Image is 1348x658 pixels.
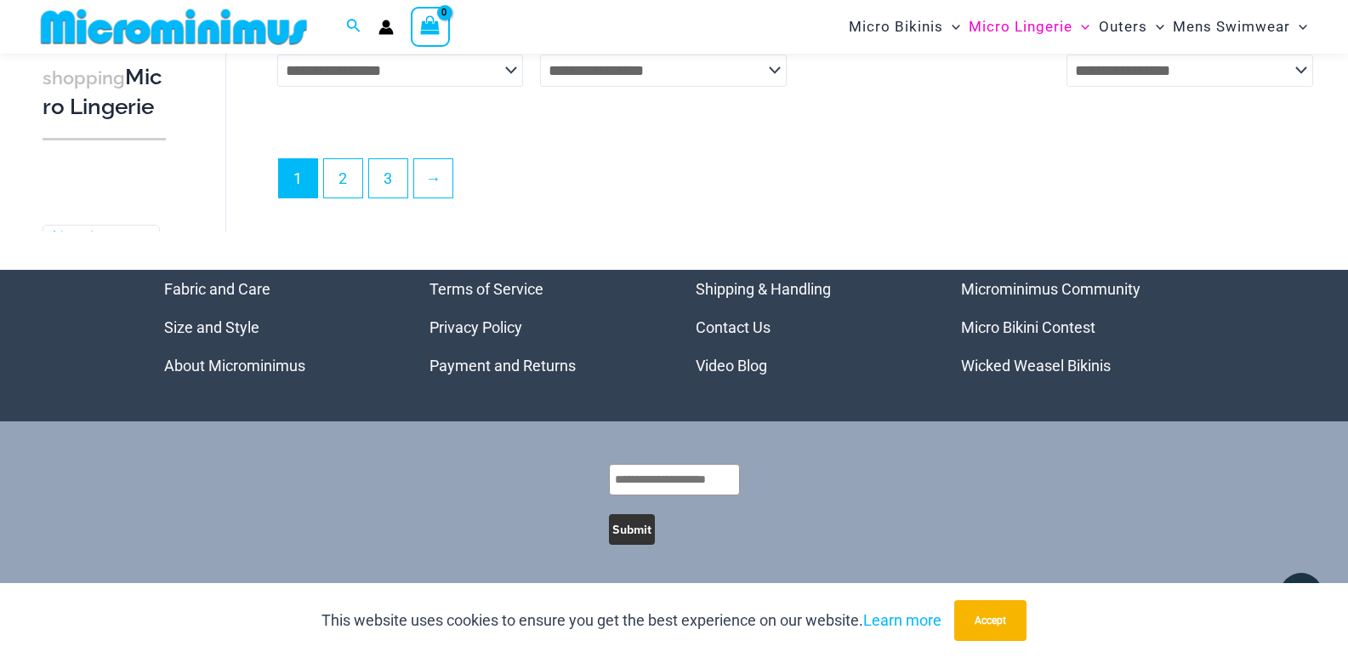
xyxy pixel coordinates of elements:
a: Search icon link [346,16,361,37]
nav: Menu [164,270,388,385]
a: Microminimus Community [961,280,1140,298]
span: Mens Swimwear [1173,5,1290,49]
a: Mens SwimwearMenu ToggleMenu Toggle [1169,5,1311,49]
a: Micro BikinisMenu ToggleMenu Toggle [845,5,964,49]
a: Fabric and Care [164,280,270,298]
span: Micro Lingerie [969,5,1072,49]
a: View Shopping Cart, empty [411,7,450,46]
span: Outers [1099,5,1147,49]
a: About Microminimus [164,357,305,375]
nav: Menu [696,270,919,385]
nav: Product Pagination [277,158,1313,208]
nav: Menu [961,270,1185,385]
button: Accept [954,600,1027,641]
button: Submit [609,514,655,545]
a: Learn more [863,611,941,629]
aside: Footer Widget 4 [961,270,1185,385]
a: OutersMenu ToggleMenu Toggle [1095,5,1169,49]
a: Terms of Service [429,280,543,298]
aside: Footer Widget 1 [164,270,388,385]
a: Privacy Policy [429,318,522,336]
nav: Menu [429,270,653,385]
a: Shipping & Handling [696,280,831,298]
a: Contact Us [696,318,771,336]
span: Page 1 [279,159,317,197]
span: Menu Toggle [943,5,960,49]
span: Menu Toggle [1147,5,1164,49]
aside: Footer Widget 2 [429,270,653,385]
span: shopping [43,67,125,89]
a: Lingerie Thongs [53,228,146,264]
a: Wicked Weasel Bikinis [961,357,1111,375]
a: Page 2 [324,159,362,197]
a: Payment and Returns [429,357,576,375]
a: Micro Bikini Contest [961,318,1095,336]
a: Account icon link [378,20,394,35]
p: This website uses cookies to ensure you get the best experience on our website. [321,608,941,633]
img: MM SHOP LOGO FLAT [34,8,314,46]
span: Menu Toggle [1290,5,1307,49]
a: Page 3 [369,159,407,197]
nav: Site Navigation [842,3,1314,51]
span: Micro Bikinis [849,5,943,49]
span: Menu Toggle [1072,5,1089,49]
h3: Micro Lingerie [43,63,166,122]
aside: Footer Widget 3 [696,270,919,385]
a: → [414,159,452,197]
a: Micro LingerieMenu ToggleMenu Toggle [964,5,1094,49]
a: Video Blog [696,357,767,375]
a: Size and Style [164,318,259,336]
